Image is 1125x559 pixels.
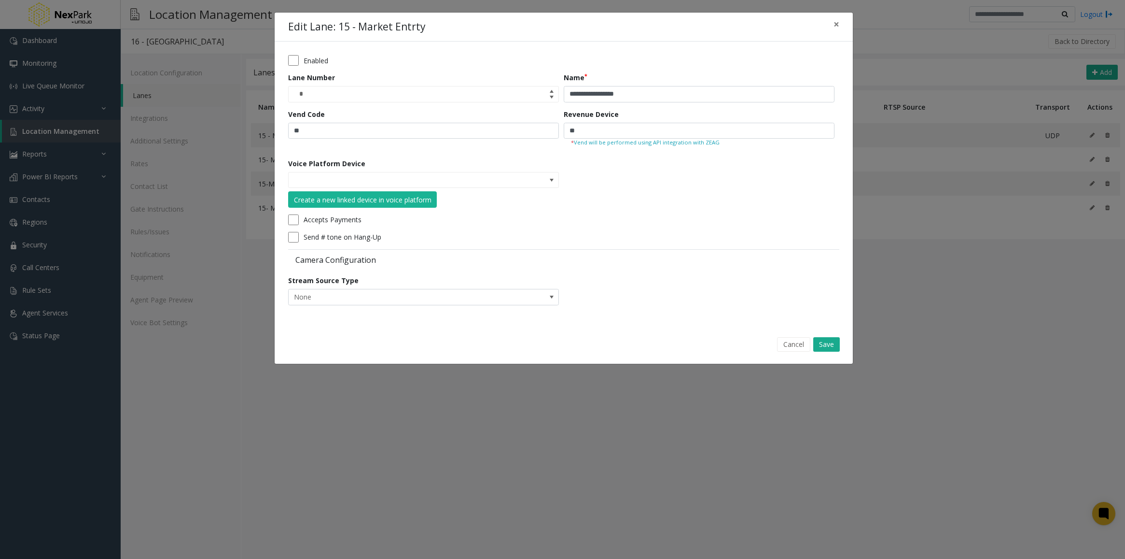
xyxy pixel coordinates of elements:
[545,94,558,102] span: Decrease value
[288,255,561,265] label: Camera Configuration
[288,19,426,35] h4: Edit Lane: 15 - Market Entrty
[564,72,587,83] label: Name
[288,72,335,83] label: Lane Number
[545,86,558,94] span: Increase value
[571,139,827,147] small: Vend will be performed using API integration with ZEAG
[827,13,846,36] button: Close
[304,232,381,242] label: Send # tone on Hang-Up
[304,215,361,225] label: Accepts Payments
[288,158,365,169] label: Voice Platform Device
[833,17,839,31] span: ×
[289,289,504,305] span: None
[294,195,431,205] div: Create a new linked device in voice platform
[288,275,359,286] label: Stream Source Type
[813,337,840,352] button: Save
[564,109,619,119] label: Revenue Device
[288,191,437,208] button: Create a new linked device in voice platform
[304,56,328,66] label: Enabled
[288,109,325,119] label: Vend Code
[289,172,504,188] input: NO DATA FOUND
[777,337,810,352] button: Cancel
